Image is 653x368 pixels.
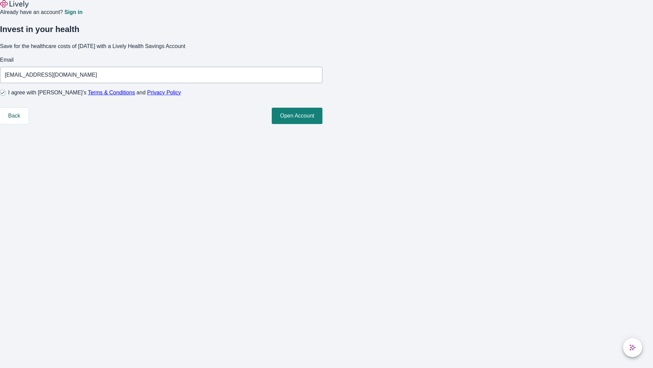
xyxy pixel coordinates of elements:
a: Privacy Policy [147,90,181,95]
a: Sign in [64,10,82,15]
svg: Lively AI Assistant [629,344,636,351]
button: chat [623,338,642,357]
a: Terms & Conditions [88,90,135,95]
button: Open Account [272,108,322,124]
span: I agree with [PERSON_NAME]’s and [8,89,181,97]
